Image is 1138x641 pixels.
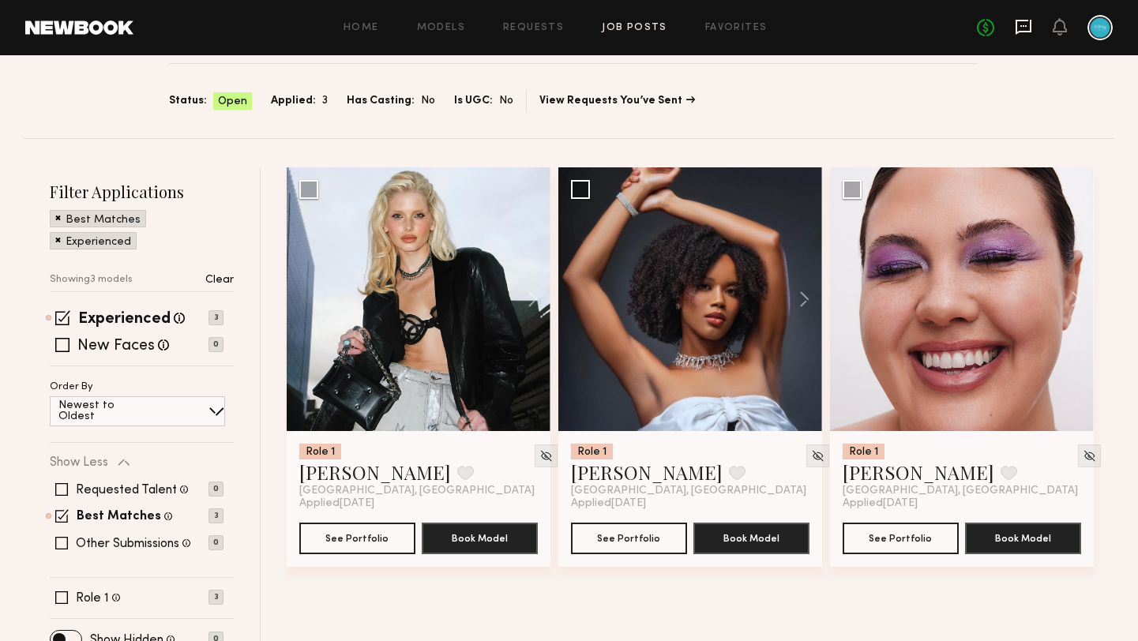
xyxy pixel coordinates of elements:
img: Unhide Model [1083,449,1096,463]
p: Order By [50,382,93,392]
div: Applied [DATE] [571,497,809,510]
div: Applied [DATE] [299,497,538,510]
div: Role 1 [571,444,613,459]
p: 3 [208,590,223,605]
label: Role 1 [76,592,109,605]
label: New Faces [77,339,155,354]
button: See Portfolio [571,523,687,554]
p: 0 [208,482,223,497]
a: Job Posts [602,23,667,33]
a: View Requests You’ve Sent [539,96,695,107]
p: Showing 3 models [50,275,133,285]
p: 0 [208,337,223,352]
p: 3 [208,508,223,523]
a: Requests [503,23,564,33]
button: See Portfolio [843,523,959,554]
a: Home [344,23,379,33]
span: [GEOGRAPHIC_DATA], [GEOGRAPHIC_DATA] [299,485,535,497]
p: 0 [208,535,223,550]
span: Is UGC: [454,92,493,110]
p: Best Matches [66,215,141,226]
a: Favorites [705,23,768,33]
span: [GEOGRAPHIC_DATA], [GEOGRAPHIC_DATA] [843,485,1078,497]
a: [PERSON_NAME] [571,459,723,485]
img: Unhide Model [811,449,824,463]
a: Book Model [965,530,1081,544]
span: [GEOGRAPHIC_DATA], [GEOGRAPHIC_DATA] [571,485,806,497]
a: Models [417,23,465,33]
p: Show Less [50,456,108,469]
label: Experienced [78,312,171,328]
h2: Filter Applications [50,181,234,202]
div: Role 1 [299,444,341,459]
label: Best Matches [77,511,161,523]
a: Book Model [693,530,809,544]
label: Other Submissions [76,538,179,550]
a: [PERSON_NAME] [299,459,451,485]
span: Open [218,94,247,110]
button: Book Model [693,523,809,554]
div: Role 1 [843,444,884,459]
label: Requested Talent [76,484,177,497]
p: Clear [205,275,234,286]
span: 3 [322,92,328,110]
button: Book Model [422,523,538,554]
span: No [499,92,513,110]
p: Experienced [66,237,131,248]
span: No [421,92,435,110]
p: 3 [208,310,223,325]
img: Unhide Model [539,449,553,463]
a: Book Model [422,530,538,544]
a: [PERSON_NAME] [843,459,994,485]
div: Applied [DATE] [843,497,1081,510]
span: Applied: [271,92,316,110]
span: Has Casting: [347,92,415,110]
p: Newest to Oldest [58,400,152,422]
button: Book Model [965,523,1081,554]
button: See Portfolio [299,523,415,554]
span: Status: [169,92,207,110]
